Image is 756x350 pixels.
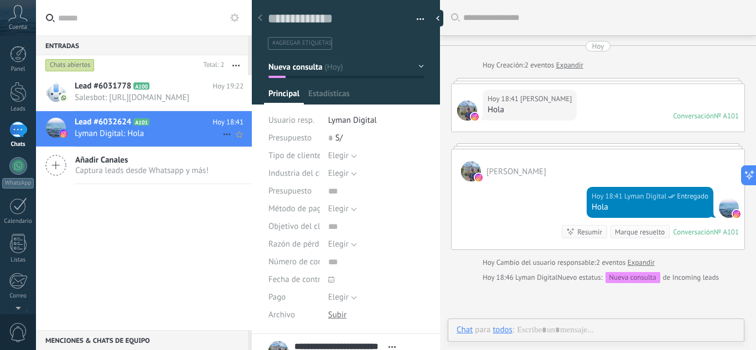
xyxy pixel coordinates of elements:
[268,112,320,129] div: Usuario resp.
[733,210,741,218] img: instagram.svg
[328,168,349,179] span: Elegir
[486,166,546,177] span: Angélica Pasache Carbajal
[673,111,714,121] div: Conversación
[36,75,252,111] a: Lead #6031778 A100 Hoy 19:22 Salesbot: [URL][DOMAIN_NAME]
[525,60,554,71] span: 2 eventos
[515,273,557,282] span: Lyman Digital
[488,105,572,116] div: Hola
[556,60,583,71] a: Expandir
[520,93,572,105] span: Angélica Pasache Carbajal
[2,106,34,113] div: Leads
[2,292,34,300] div: Correo
[483,272,515,283] div: Hoy 18:46
[592,191,624,202] div: Hoy 18:41
[461,161,481,181] span: Angélica Pasache Carbajal
[493,325,512,335] div: todos
[213,117,244,128] span: Hoy 18:41
[213,81,244,92] span: Hoy 19:22
[714,227,739,237] div: № A101
[199,60,224,71] div: Total: 2
[471,113,479,121] img: instagram.svg
[268,222,338,231] span: Objetivo del cliente
[2,66,34,73] div: Panel
[557,272,719,283] div: de Incoming leads
[268,129,320,147] div: Presupuesto
[268,236,320,253] div: Razón de pérdida
[268,271,320,289] div: Fecha de contrato
[268,115,314,126] span: Usuario resp.
[488,93,520,105] div: Hoy 18:41
[268,240,330,248] span: Razón de pérdida
[268,293,286,301] span: Pago
[596,257,625,268] span: 2 eventos
[36,111,252,147] a: Lead #6032624 A101 Hoy 18:41 Lyman Digital: Hola
[268,152,322,160] span: Tipo de cliente
[268,258,339,266] span: Número de contrato
[268,289,320,306] div: Pago
[268,311,295,319] span: Archivo
[2,218,34,225] div: Calendario
[475,325,490,336] span: para
[328,165,357,182] button: Elegir
[268,187,312,195] span: Presupuesto
[719,198,739,218] span: Lyman Digital
[483,60,496,71] div: Hoy
[2,178,34,189] div: WhatsApp
[328,292,349,302] span: Elegir
[268,200,320,218] div: Método de pago
[592,202,708,213] div: Hola
[328,147,357,165] button: Elegir
[268,306,320,324] div: Archivo
[268,165,320,182] div: Industria del cliente
[328,150,349,161] span: Elegir
[557,272,602,283] span: Nuevo estatus:
[483,257,496,268] div: Hoy
[592,41,604,51] div: Hoy
[268,205,326,213] span: Método de pago
[268,253,320,271] div: Número de contrato
[268,275,332,284] span: Fecha de contrato
[45,59,95,72] div: Chats abiertos
[9,24,27,31] span: Cuenta
[624,191,666,202] span: Lyman Digital (Oficina de Venta)
[268,133,312,143] span: Presupuesto
[133,82,149,90] span: A100
[328,239,349,249] span: Elegir
[512,325,514,336] span: :
[714,111,739,121] div: № A101
[577,227,602,237] div: Resumir
[457,101,477,121] span: Angélica Pasache Carbajal
[432,10,443,27] div: Ocultar
[628,257,655,268] a: Expandir
[268,218,320,236] div: Objetivo del cliente
[335,133,343,143] span: S/
[36,330,248,350] div: Menciones & Chats de equipo
[36,35,248,55] div: Entradas
[75,128,222,139] span: Lyman Digital: Hola
[75,155,209,165] span: Añadir Canales
[673,227,714,237] div: Conversación
[272,39,332,47] span: #agregar etiquetas
[308,88,350,105] span: Estadísticas
[328,200,357,218] button: Elegir
[483,60,583,71] div: Creación:
[268,169,339,177] span: Industria del cliente
[268,88,299,105] span: Principal
[328,203,349,214] span: Elegir
[133,118,149,126] span: A101
[328,236,357,253] button: Elegir
[60,130,68,138] img: instagram.svg
[268,182,320,200] div: Presupuesto
[60,94,68,102] img: com.amocrm.amocrmwa.svg
[2,141,34,148] div: Chats
[75,165,209,176] span: Captura leads desde Whatsapp y más!
[475,174,483,181] img: instagram.svg
[483,257,655,268] div: Cambio del usuario responsable:
[2,257,34,264] div: Listas
[75,81,131,92] span: Lead #6031778
[328,289,357,306] button: Elegir
[605,272,660,283] div: Nueva consulta
[75,117,131,128] span: Lead #6032624
[677,191,708,202] span: Entregado
[75,92,222,103] span: Salesbot: [URL][DOMAIN_NAME]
